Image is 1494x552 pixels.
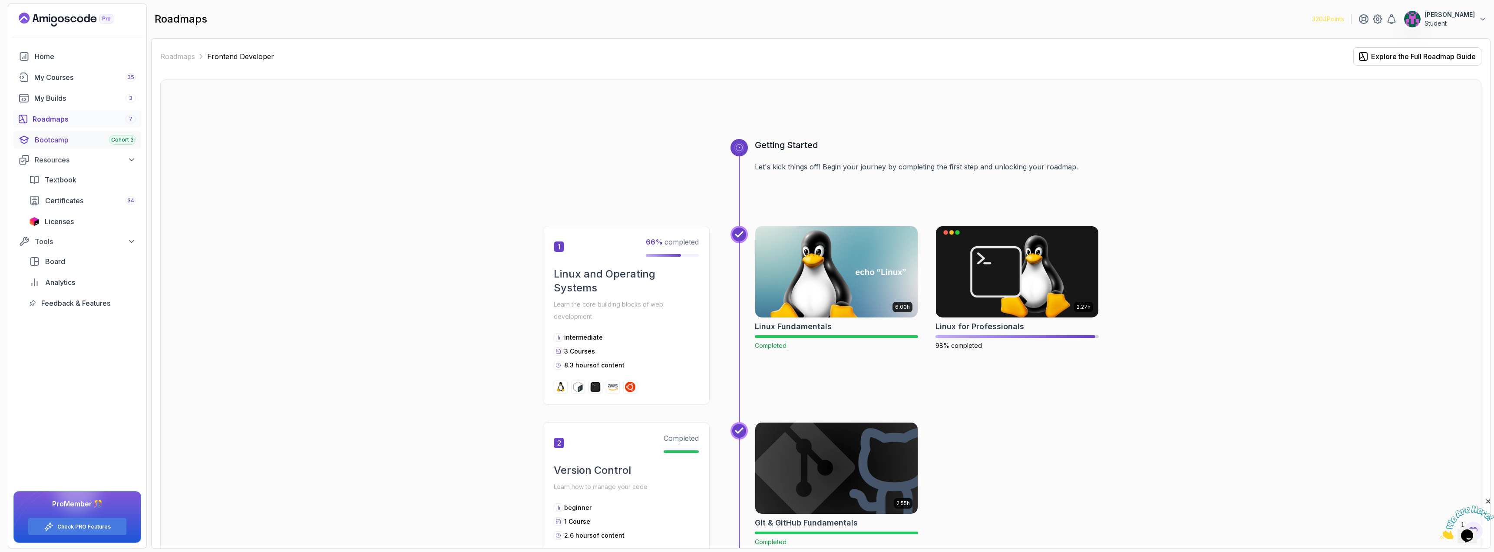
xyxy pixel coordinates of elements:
p: 6.00h [895,304,910,311]
a: feedback [24,294,141,312]
a: bootcamp [13,131,141,149]
p: [PERSON_NAME] [1425,10,1475,19]
h2: Linux Fundamentals [755,321,832,333]
a: licenses [24,213,141,230]
div: My Builds [34,93,136,103]
a: textbook [24,171,141,188]
img: linux logo [555,382,566,392]
a: board [24,253,141,270]
span: 66 % [646,238,663,246]
div: My Courses [34,72,136,83]
p: Learn how to manage your code [554,481,699,493]
span: 1 [3,3,7,11]
iframe: chat widget [1440,498,1494,539]
p: Student [1425,19,1475,28]
a: Linux Fundamentals card6.00hLinux FundamentalsCompleted [755,226,918,350]
img: bash logo [573,382,583,392]
span: 98% completed [935,342,982,349]
a: builds [13,89,141,107]
p: Let's kick things off! Begin your journey by completing the first step and unlocking your roadmap. [755,162,1099,172]
p: beginner [564,503,592,512]
span: 2 [554,438,564,448]
button: user profile image[PERSON_NAME]Student [1404,10,1487,28]
button: Tools [13,234,141,249]
span: Feedback & Features [41,298,110,308]
span: Licenses [45,216,74,227]
a: home [13,48,141,65]
span: 1 Course [564,518,590,525]
div: Explore the Full Roadmap Guide [1371,51,1476,62]
span: Completed [664,434,699,443]
span: Cohort 3 [111,136,134,143]
button: Check PRO Features [28,518,127,535]
button: Resources [13,152,141,168]
h2: roadmaps [155,12,207,26]
p: 2.55h [896,500,910,507]
span: 34 [127,197,134,204]
img: user profile image [1404,11,1421,27]
a: Check PRO Features [57,523,111,530]
a: Landing page [19,13,133,26]
img: ubuntu logo [625,382,635,392]
p: 8.3 hours of content [564,361,625,370]
h2: Git & GitHub Fundamentals [755,517,858,529]
div: Home [35,51,136,62]
span: 1 [554,241,564,252]
span: Textbook [45,175,76,185]
div: Resources [35,155,136,165]
div: Tools [35,236,136,247]
a: Linux for Professionals card2.27hLinux for Professionals98% completed [935,226,1099,350]
a: analytics [24,274,141,291]
span: 7 [129,116,132,122]
span: completed [646,238,699,246]
img: aws logo [608,382,618,392]
p: 2.27h [1077,304,1091,311]
img: jetbrains icon [29,217,40,226]
span: 3 [129,95,132,102]
span: 35 [127,74,134,81]
p: intermediate [564,333,603,342]
img: Linux Fundamentals card [755,226,918,317]
div: Roadmaps [33,114,136,124]
p: 3204 Points [1312,15,1344,23]
span: Completed [755,538,787,545]
span: Certificates [45,195,83,206]
img: Git & GitHub Fundamentals card [755,423,918,514]
span: 3 Courses [564,347,595,355]
h2: Linux for Professionals [935,321,1024,333]
button: Explore the Full Roadmap Guide [1353,47,1481,66]
span: Analytics [45,277,75,288]
span: Completed [755,342,787,349]
img: terminal logo [590,382,601,392]
span: Board [45,256,65,267]
h2: Linux and Operating Systems [554,267,699,295]
a: certificates [24,192,141,209]
h2: Version Control [554,463,699,477]
a: courses [13,69,141,86]
img: Linux for Professionals card [936,226,1098,317]
a: Git & GitHub Fundamentals card2.55hGit & GitHub FundamentalsCompleted [755,422,918,546]
div: Bootcamp [35,135,136,145]
p: 2.6 hours of content [564,531,625,540]
p: Learn the core building blocks of web development [554,298,699,323]
a: Roadmaps [160,51,195,62]
h3: Getting Started [755,139,1099,151]
a: roadmaps [13,110,141,128]
p: Frontend Developer [207,51,274,62]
